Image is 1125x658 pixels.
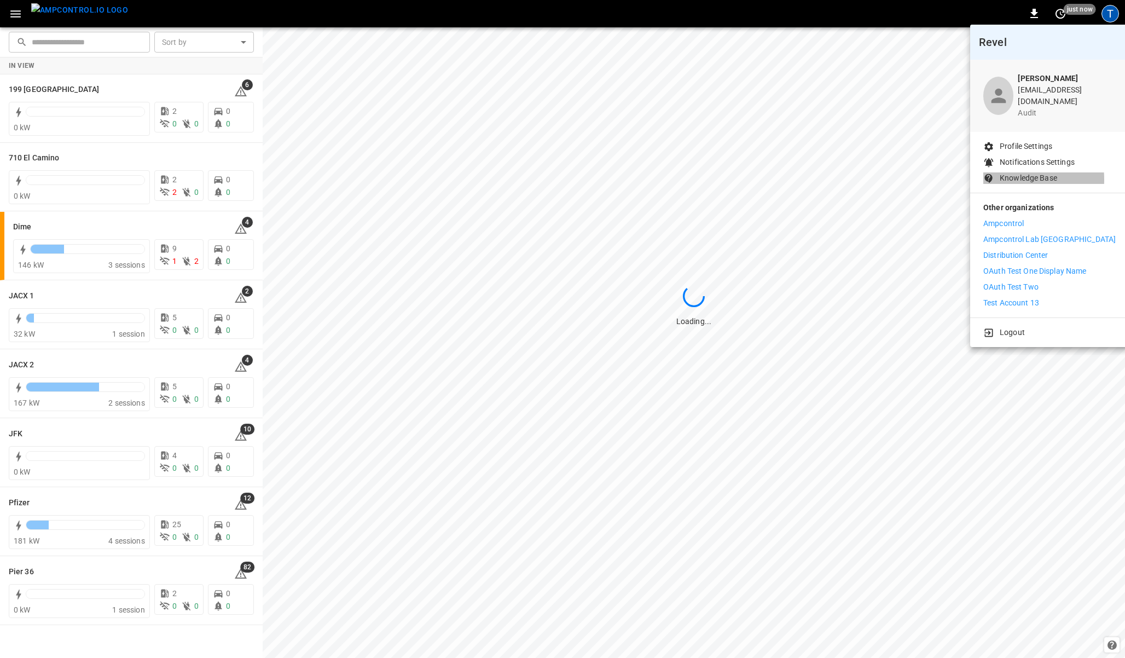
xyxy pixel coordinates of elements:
[1000,327,1025,338] p: Logout
[1000,157,1075,168] p: Notifications Settings
[1000,172,1057,184] p: Knowledge Base
[983,250,1048,261] p: Distribution Center
[983,281,1039,293] p: OAuth Test Two
[1018,107,1116,119] p: audit
[1000,141,1052,152] p: Profile Settings
[983,234,1116,245] p: Ampcontrol Lab [GEOGRAPHIC_DATA]
[983,218,1024,229] p: Ampcontrol
[1018,74,1078,83] b: [PERSON_NAME]
[983,265,1087,277] p: OAuth Test One Display Name
[983,202,1116,218] p: Other organizations
[1018,84,1116,107] p: [EMAIL_ADDRESS][DOMAIN_NAME]
[983,297,1039,309] p: Test Account 13
[983,77,1013,115] div: profile-icon
[979,33,1120,51] h6: Revel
